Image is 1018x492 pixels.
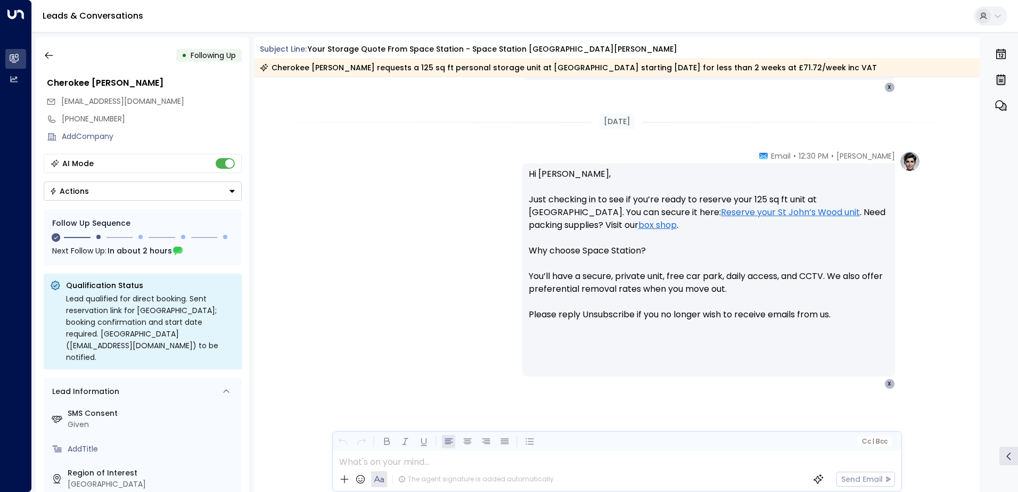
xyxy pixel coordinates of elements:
div: Lead qualified for direct booking. Sent reservation link for [GEOGRAPHIC_DATA]; booking confirmat... [66,293,235,363]
div: Given [68,419,237,430]
div: Your storage quote from Space Station - Space Station [GEOGRAPHIC_DATA][PERSON_NAME] [308,44,677,55]
span: [PERSON_NAME] [836,151,895,161]
span: xyjadeq@gmail.com [61,96,184,107]
span: | [872,438,874,445]
div: The agent signature is added automatically [398,474,554,484]
img: profile-logo.png [899,151,921,172]
div: [DATE] [600,114,635,129]
span: Cc Bcc [861,438,887,445]
a: Leads & Conversations [43,10,143,22]
button: Cc|Bcc [857,437,891,447]
div: Next Follow Up: [52,245,233,257]
span: In about 2 hours [108,245,172,257]
div: Lead Information [48,386,119,397]
div: AI Mode [62,158,94,169]
div: Follow Up Sequence [52,218,233,229]
span: 12:30 PM [799,151,828,161]
span: • [793,151,796,161]
label: SMS Consent [68,408,237,419]
p: Hi [PERSON_NAME], Just checking in to see if you’re ready to reserve your 125 sq ft unit at [GEOG... [529,168,889,334]
div: Cherokee [PERSON_NAME] [47,77,242,89]
div: [PHONE_NUMBER] [62,113,242,125]
div: • [182,46,187,65]
div: X [884,82,895,93]
span: [EMAIL_ADDRESS][DOMAIN_NAME] [61,96,184,106]
button: Undo [336,435,349,448]
span: • [831,151,834,161]
div: Button group with a nested menu [44,182,242,201]
div: X [884,379,895,389]
a: Reserve your St John’s Wood unit [721,206,860,219]
p: Qualification Status [66,280,235,291]
span: Subject Line: [260,44,307,54]
span: Email [771,151,791,161]
button: Redo [355,435,368,448]
a: box shop [638,219,677,232]
label: Region of Interest [68,468,237,479]
button: Actions [44,182,242,201]
span: Following Up [191,50,236,61]
div: AddTitle [68,444,237,455]
div: Cherokee [PERSON_NAME] requests a 125 sq ft personal storage unit at [GEOGRAPHIC_DATA] starting [... [260,62,877,73]
div: [GEOGRAPHIC_DATA] [68,479,237,490]
div: Actions [50,186,89,196]
div: AddCompany [62,131,242,142]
